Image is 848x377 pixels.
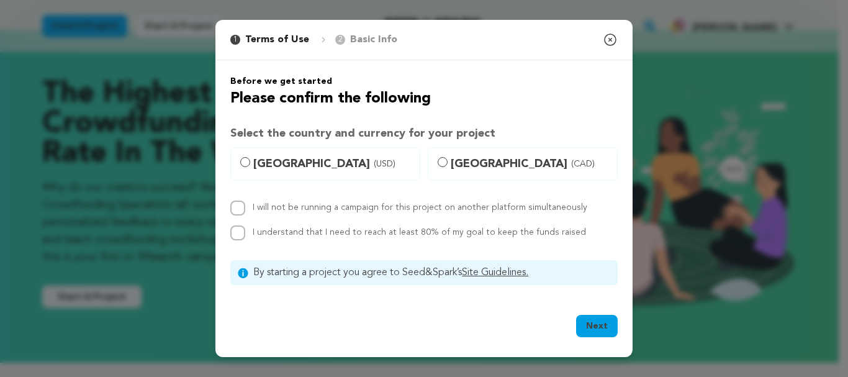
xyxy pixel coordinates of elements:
span: 1 [230,35,240,45]
span: (USD) [374,158,395,170]
label: I will not be running a campaign for this project on another platform simultaneously [253,203,587,212]
p: Terms of Use [245,32,309,47]
h3: Select the country and currency for your project [230,125,618,142]
span: [GEOGRAPHIC_DATA] [451,155,610,173]
span: By starting a project you agree to Seed&Spark’s [253,265,610,280]
span: [GEOGRAPHIC_DATA] [253,155,412,173]
a: Site Guidelines. [462,268,528,278]
label: I understand that I need to reach at least 80% of my goal to keep the funds raised [253,228,586,237]
p: Basic Info [350,32,397,47]
h2: Please confirm the following [230,88,618,110]
h6: Before we get started [230,75,618,88]
span: (CAD) [571,158,595,170]
span: 2 [335,35,345,45]
button: Next [576,315,618,337]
